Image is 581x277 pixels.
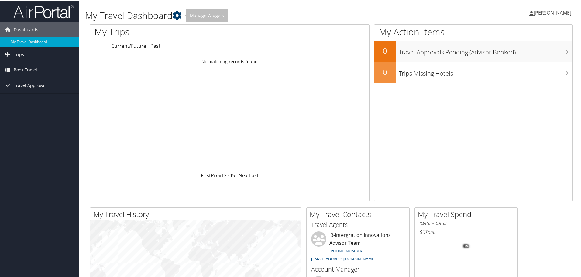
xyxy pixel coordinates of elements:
[211,171,221,178] a: Prev
[111,42,146,49] a: Current/Future
[311,220,405,228] h3: Travel Agents
[418,209,517,219] h2: My Travel Spend
[308,231,408,263] li: I3-Intergration Innovations Advisor Team
[235,171,239,178] span: …
[13,4,74,18] img: airportal-logo.png
[311,265,405,273] h3: Account Manager
[464,244,469,248] tspan: 0%
[249,171,259,178] a: Last
[14,62,37,77] span: Book Travel
[374,40,572,61] a: 0Travel Approvals Pending (Advisor Booked)
[229,171,232,178] a: 4
[399,44,572,56] h3: Travel Approvals Pending (Advisor Booked)
[374,25,572,38] h1: My Action Items
[374,45,396,55] h2: 0
[419,228,425,235] span: $0
[227,171,229,178] a: 3
[150,42,160,49] a: Past
[85,9,413,21] h1: My Travel Dashboard
[311,255,375,261] a: [EMAIL_ADDRESS][DOMAIN_NAME]
[90,56,369,67] td: No matching records found
[329,248,363,253] a: [PHONE_NUMBER]
[534,9,571,16] span: [PERSON_NAME]
[221,171,224,178] a: 1
[186,9,228,21] span: Manage Widgets
[201,171,211,178] a: First
[399,66,572,77] h3: Trips Missing Hotels
[14,46,24,61] span: Trips
[232,171,235,178] a: 5
[93,209,301,219] h2: My Travel History
[14,22,38,37] span: Dashboards
[239,171,249,178] a: Next
[374,66,396,77] h2: 0
[14,77,46,92] span: Travel Approval
[374,61,572,83] a: 0Trips Missing Hotels
[224,171,227,178] a: 2
[95,25,248,38] h1: My Trips
[419,228,513,235] h6: Total
[529,3,577,21] a: [PERSON_NAME]
[310,209,409,219] h2: My Travel Contacts
[419,220,513,226] h6: [DATE] - [DATE]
